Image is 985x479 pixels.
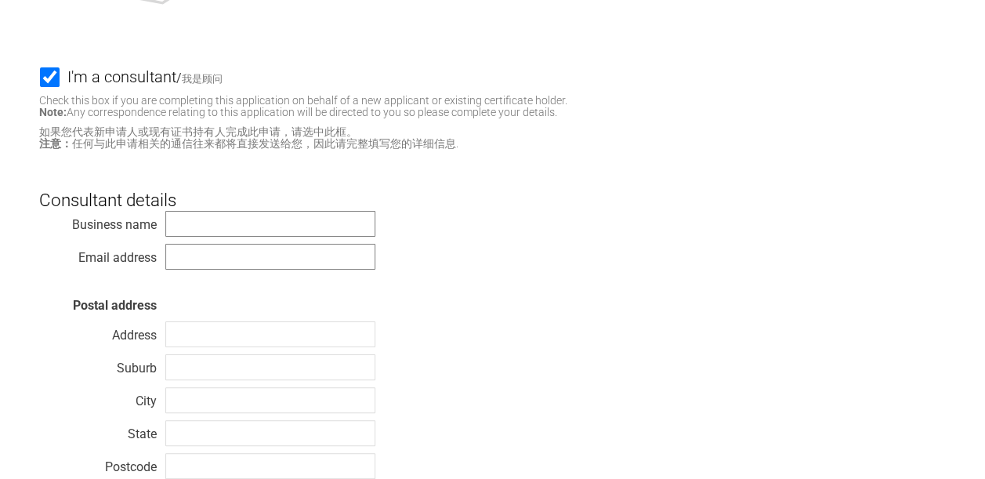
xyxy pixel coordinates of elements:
[39,213,157,229] div: Business name
[39,324,157,339] div: Address
[39,246,157,262] div: Email address
[73,298,157,313] strong: Postal address
[39,164,945,211] h3: Consultant details
[67,67,946,86] label: /
[67,60,176,94] h4: I'm a consultant
[39,455,157,471] div: Postcode
[39,390,157,405] div: City
[39,94,567,118] small: Check this box if you are completing this application on behalf of a new applicant or existing ce...
[39,137,72,150] strong: 注意：
[39,423,157,438] div: State
[182,73,223,85] small: 我是顾问
[39,126,945,150] small: 如果您代表新申请人或现有证书持有人完成此申请，请选中此框。 任何与此申请相关的通信往来都将直接发送给您，因此请完整填写您的详细信息.
[39,106,67,118] strong: Note:
[39,357,157,372] div: Suburb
